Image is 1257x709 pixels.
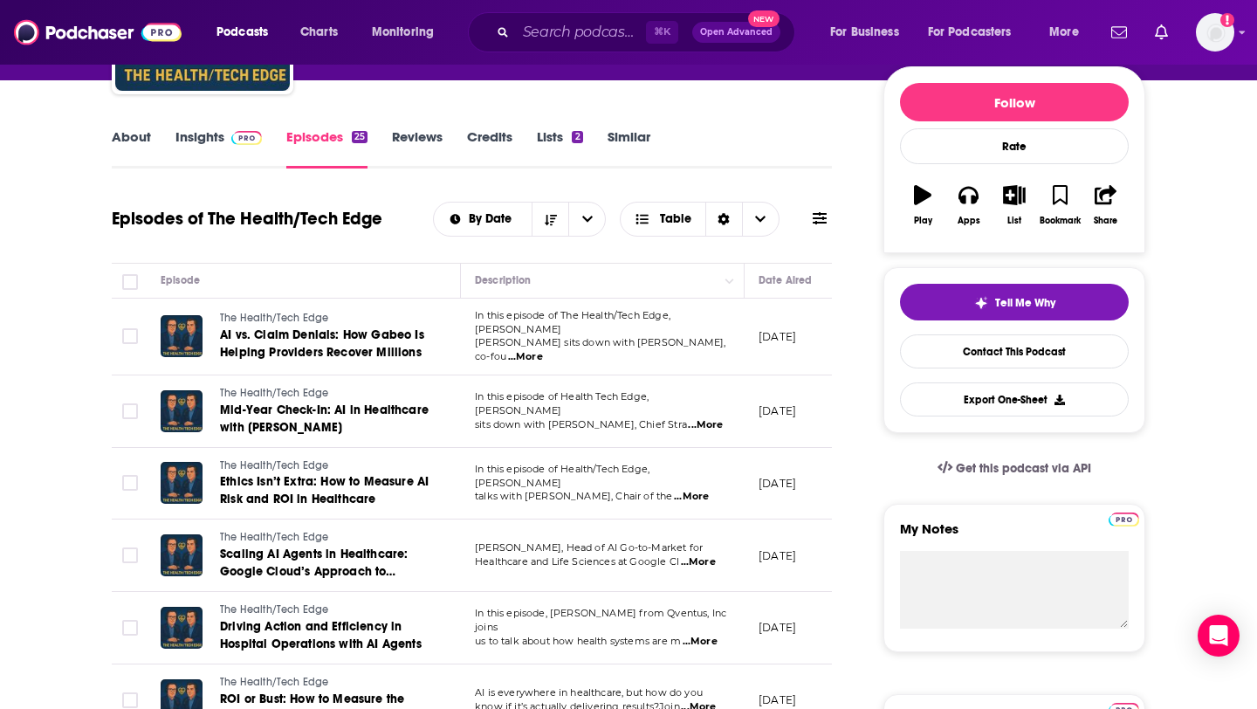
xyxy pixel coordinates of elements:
div: Rate [900,128,1129,164]
a: Driving Action and Efficiency in Hospital Operations with AI Agents [220,618,429,653]
div: Share [1094,216,1117,226]
button: open menu [360,18,457,46]
button: tell me why sparkleTell Me Why [900,284,1129,320]
div: Search podcasts, credits, & more... [484,12,812,52]
span: Healthcare and Life Sciences at Google Cl [475,555,679,568]
a: The Health/Tech Edge [220,311,429,327]
button: open menu [568,203,605,236]
span: For Podcasters [928,20,1012,45]
p: [DATE] [759,692,796,707]
p: [DATE] [759,620,796,635]
a: The Health/Tech Edge [220,458,429,474]
button: Column Actions [719,271,740,292]
button: Export One-Sheet [900,382,1129,416]
div: Date Aired [759,270,812,291]
button: Apps [945,174,991,237]
div: Play [914,216,932,226]
p: [DATE] [759,476,796,491]
a: AI vs. Claim Denials: How Gabeo Is Helping Providers Recover Millions [220,327,429,361]
span: ...More [688,418,723,432]
button: open menu [1037,18,1101,46]
span: The Health/Tech Edge [220,459,328,472]
p: [DATE] [759,548,796,563]
span: ...More [508,350,543,364]
span: AI is everywhere in healthcare, but how do you [475,686,703,699]
span: New [748,10,780,27]
span: Toggle select row [122,692,138,708]
span: The Health/Tech Edge [220,676,328,688]
img: Podchaser Pro [1109,513,1139,527]
img: Podchaser Pro [231,131,262,145]
a: Show notifications dropdown [1148,17,1175,47]
p: [DATE] [759,329,796,344]
span: The Health/Tech Edge [220,312,328,324]
a: Reviews [392,128,443,169]
span: Get this podcast via API [956,461,1091,476]
button: List [992,174,1037,237]
button: open menu [818,18,921,46]
a: Show notifications dropdown [1104,17,1134,47]
svg: Add a profile image [1220,13,1234,27]
a: Similar [608,128,650,169]
span: ...More [681,555,716,569]
span: By Date [469,213,518,225]
a: The Health/Tech Edge [220,675,429,691]
span: Toggle select row [122,547,138,563]
button: Bookmark [1037,174,1082,237]
img: tell me why sparkle [974,296,988,310]
span: Driving Action and Efficiency in Hospital Operations with AI Agents [220,619,422,651]
div: 25 [352,131,367,143]
a: Scaling AI Agents in Healthcare: Google Cloud’s Approach to Responsible Innovation [220,546,429,581]
img: Podchaser - Follow, Share and Rate Podcasts [14,16,182,49]
span: Toggle select row [122,475,138,491]
span: Tell Me Why [995,296,1055,310]
span: AI vs. Claim Denials: How Gabeo Is Helping Providers Recover Millions [220,327,424,360]
span: In this episode of The Health/Tech Edge, [PERSON_NAME] [475,309,670,335]
button: Play [900,174,945,237]
span: Mid-Year Check-In: AI in Healthcare with [PERSON_NAME] [220,403,429,435]
span: Podcasts [216,20,268,45]
span: The Health/Tech Edge [220,603,328,616]
span: [PERSON_NAME], Head of AI Go-to-Market for [475,541,703,554]
a: Contact This Podcast [900,334,1129,368]
img: User Profile [1196,13,1234,52]
span: us to talk about how health systems are m [475,635,681,647]
button: open menu [434,213,532,225]
span: ...More [683,635,718,649]
div: Bookmark [1040,216,1081,226]
span: Scaling AI Agents in Healthcare: Google Cloud’s Approach to Responsible Innovation [220,547,408,596]
span: For Business [830,20,899,45]
a: Charts [289,18,348,46]
label: My Notes [900,520,1129,551]
span: More [1049,20,1079,45]
span: talks with [PERSON_NAME], Chair of the [475,490,673,502]
span: Toggle select row [122,620,138,636]
span: The Health/Tech Edge [220,387,328,399]
span: The Health/Tech Edge [220,531,328,543]
a: InsightsPodchaser Pro [175,128,262,169]
a: About [112,128,151,169]
span: [PERSON_NAME] sits down with [PERSON_NAME], co-fou [475,336,725,362]
a: The Health/Tech Edge [220,386,429,402]
span: In this episode of Health/Tech Edge, [PERSON_NAME] [475,463,649,489]
input: Search podcasts, credits, & more... [516,18,646,46]
span: Toggle select row [122,403,138,419]
span: Monitoring [372,20,434,45]
a: The Health/Tech Edge [220,602,429,618]
button: Share [1083,174,1129,237]
button: Follow [900,83,1129,121]
div: Description [475,270,531,291]
h2: Choose View [620,202,780,237]
a: The Health/Tech Edge [220,530,429,546]
span: Charts [300,20,338,45]
a: Ethics Isn’t Extra: How to Measure AI Risk and ROI in Healthcare [220,473,429,508]
div: List [1007,216,1021,226]
span: Logged in as elliesachs09 [1196,13,1234,52]
span: Ethics Isn’t Extra: How to Measure AI Risk and ROI in Healthcare [220,474,429,506]
button: Open AdvancedNew [692,22,780,43]
a: Mid-Year Check-In: AI in Healthcare with [PERSON_NAME] [220,402,429,437]
a: Credits [467,128,512,169]
button: open menu [204,18,291,46]
div: Apps [958,216,980,226]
